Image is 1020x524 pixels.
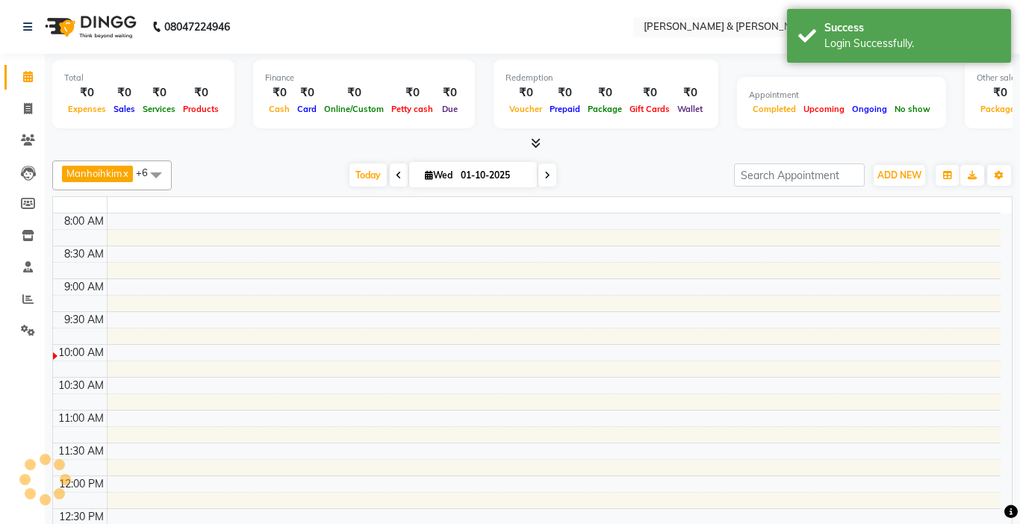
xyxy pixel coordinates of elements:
div: Redemption [506,72,706,84]
input: Search Appointment [734,163,865,187]
input: 2025-10-01 [456,164,531,187]
div: Success [824,20,1000,36]
div: ₹0 [584,84,626,102]
div: Total [64,72,223,84]
button: ADD NEW [874,165,925,186]
span: Completed [749,104,800,114]
div: ₹0 [437,84,463,102]
div: 8:00 AM [61,213,107,229]
span: Package [584,104,626,114]
div: ₹0 [546,84,584,102]
div: ₹0 [293,84,320,102]
div: 9:30 AM [61,312,107,328]
div: 10:30 AM [55,378,107,393]
div: 10:00 AM [55,345,107,361]
img: logo [38,6,140,48]
span: Petty cash [388,104,437,114]
span: Prepaid [546,104,584,114]
span: Upcoming [800,104,848,114]
span: Cash [265,104,293,114]
div: ₹0 [179,84,223,102]
span: Card [293,104,320,114]
div: Appointment [749,89,934,102]
div: ₹0 [674,84,706,102]
span: ADD NEW [877,169,921,181]
span: +6 [136,166,159,178]
span: No show [891,104,934,114]
span: Today [349,163,387,187]
div: ₹0 [64,84,110,102]
b: 08047224946 [164,6,230,48]
span: Due [438,104,461,114]
span: Manhoihkim [66,167,122,179]
span: Expenses [64,104,110,114]
span: Wallet [674,104,706,114]
div: Finance [265,72,463,84]
span: Wed [421,169,456,181]
span: Products [179,104,223,114]
span: Gift Cards [626,104,674,114]
div: 11:00 AM [55,411,107,426]
span: Ongoing [848,104,891,114]
div: ₹0 [506,84,546,102]
div: 9:00 AM [61,279,107,295]
span: Services [139,104,179,114]
span: Online/Custom [320,104,388,114]
span: Voucher [506,104,546,114]
div: 11:30 AM [55,443,107,459]
div: ₹0 [320,84,388,102]
a: x [122,167,128,179]
div: Login Successfully. [824,36,1000,52]
div: ₹0 [110,84,139,102]
div: ₹0 [139,84,179,102]
div: 8:30 AM [61,246,107,262]
div: 12:00 PM [56,476,107,492]
span: Sales [110,104,139,114]
div: ₹0 [626,84,674,102]
div: ₹0 [265,84,293,102]
div: ₹0 [388,84,437,102]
